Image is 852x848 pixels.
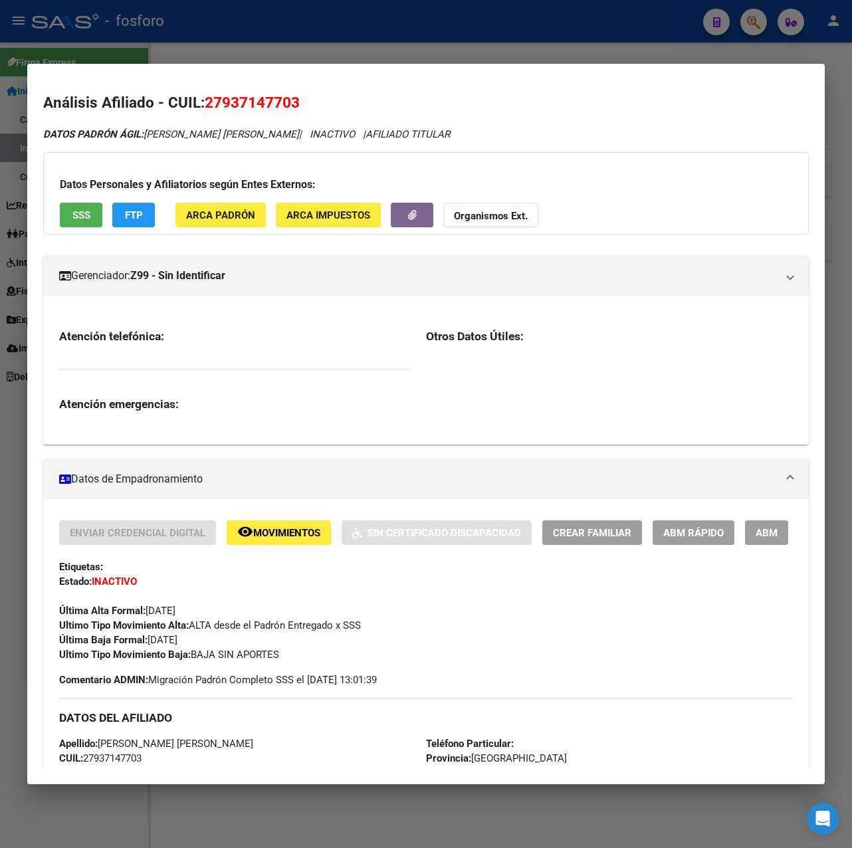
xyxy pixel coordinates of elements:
[426,752,471,764] strong: Provincia:
[276,203,381,227] button: ARCA Impuestos
[175,203,266,227] button: ARCA Padrón
[745,520,788,545] button: ABM
[43,256,809,296] mat-expansion-panel-header: Gerenciador:Z99 - Sin Identificar
[59,634,177,646] span: [DATE]
[59,329,410,344] h3: Atención telefónica:
[756,527,778,539] span: ABM
[237,524,253,540] mat-icon: remove_red_eye
[454,210,528,222] strong: Organismos Ext.
[59,471,777,487] mat-panel-title: Datos de Empadronamiento
[125,209,143,221] span: FTP
[59,767,112,779] strong: Documento:
[43,459,809,499] mat-expansion-panel-header: Datos de Empadronamiento
[59,605,175,617] span: [DATE]
[368,527,521,539] span: Sin Certificado Discapacidad
[59,649,279,661] span: BAJA SIN APORTES
[59,752,142,764] span: 27937147703
[807,803,839,835] div: Open Intercom Messenger
[59,738,253,750] span: [PERSON_NAME] [PERSON_NAME]
[59,767,272,779] span: DU - DOCUMENTO UNICO 93714770
[59,674,148,686] strong: Comentario ADMIN:
[286,209,370,221] span: ARCA Impuestos
[60,203,102,227] button: SSS
[59,605,146,617] strong: Última Alta Formal:
[205,94,300,111] span: 27937147703
[59,576,92,587] strong: Estado:
[366,128,450,140] span: AFILIADO TITULAR
[59,619,361,631] span: ALTA desde el Padrón Entregado x SSS
[443,203,538,227] button: Organismos Ext.
[59,710,793,725] h3: DATOS DEL AFILIADO
[43,92,809,114] h2: Análisis Afiliado - CUIL:
[426,767,643,779] span: [GEOGRAPHIC_DATA][PERSON_NAME]
[43,128,299,140] span: [PERSON_NAME] [PERSON_NAME]
[59,520,216,545] button: Enviar Credencial Digital
[426,752,567,764] span: [GEOGRAPHIC_DATA]
[59,634,148,646] strong: Última Baja Formal:
[186,209,255,221] span: ARCA Padrón
[59,561,103,573] strong: Etiquetas:
[426,767,471,779] strong: Localidad:
[72,209,90,221] span: SSS
[92,576,137,587] strong: INACTIVO
[60,177,792,193] h3: Datos Personales y Afiliatorios según Entes Externos:
[43,296,809,444] div: Gerenciador:Z99 - Sin Identificar
[227,520,331,545] button: Movimientos
[342,520,532,545] button: Sin Certificado Discapacidad
[130,268,225,284] strong: Z99 - Sin Identificar
[663,527,724,539] span: ABM Rápido
[542,520,642,545] button: Crear Familiar
[653,520,734,545] button: ABM Rápido
[59,397,410,411] h3: Atención emergencias:
[43,128,450,140] i: | INACTIVO |
[43,128,144,140] strong: DATOS PADRÓN ÁGIL:
[59,752,83,764] strong: CUIL:
[553,527,631,539] span: Crear Familiar
[426,329,793,344] h3: Otros Datos Útiles:
[253,527,320,539] span: Movimientos
[70,527,205,539] span: Enviar Credencial Digital
[59,268,777,284] mat-panel-title: Gerenciador:
[426,738,514,750] strong: Teléfono Particular:
[59,673,377,687] span: Migración Padrón Completo SSS el [DATE] 13:01:39
[59,738,98,750] strong: Apellido:
[59,649,191,661] strong: Ultimo Tipo Movimiento Baja:
[59,619,189,631] strong: Ultimo Tipo Movimiento Alta:
[112,203,155,227] button: FTP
